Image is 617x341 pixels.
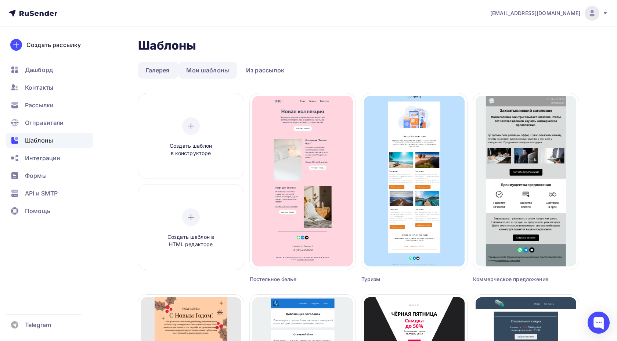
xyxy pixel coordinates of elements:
div: Туризм [361,276,441,283]
div: Постельное белье [250,276,329,283]
span: API и SMTP [25,189,58,198]
span: Дашборд [25,65,53,74]
a: Рассылки [6,98,93,112]
a: Мои шаблоны [178,62,237,79]
div: Коммерческое предложение [473,276,552,283]
span: Шаблоны [25,136,53,145]
a: Контакты [6,80,93,95]
a: Отправители [6,115,93,130]
h2: Шаблоны [138,38,196,53]
span: [EMAIL_ADDRESS][DOMAIN_NAME] [490,10,580,17]
span: Telegram [25,320,51,329]
span: Создать шаблон в конструкторе [156,142,226,157]
a: [EMAIL_ADDRESS][DOMAIN_NAME] [490,6,608,21]
div: Создать рассылку [26,40,81,49]
a: Дашборд [6,62,93,77]
span: Контакты [25,83,53,92]
span: Рассылки [25,101,54,110]
span: Помощь [25,207,50,215]
a: Шаблоны [6,133,93,148]
a: Формы [6,168,93,183]
span: Создать шаблон в HTML редакторе [156,233,226,248]
span: Отправители [25,118,64,127]
span: Интеграции [25,154,60,162]
span: Формы [25,171,47,180]
a: Галерея [138,62,177,79]
a: Из рассылок [238,62,292,79]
